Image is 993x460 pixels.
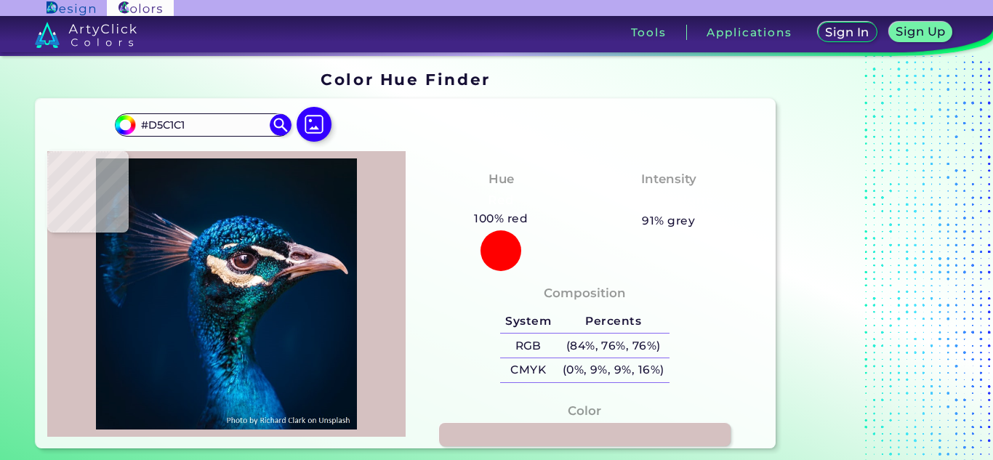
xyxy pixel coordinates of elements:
[297,107,331,142] img: icon picture
[482,192,520,209] h3: Red
[321,68,490,90] h1: Color Hue Finder
[500,358,557,382] h5: CMYK
[544,283,626,304] h4: Composition
[641,169,696,190] h4: Intensity
[568,400,601,421] h4: Color
[136,116,271,135] input: type color..
[781,65,963,454] iframe: Advertisement
[892,23,949,41] a: Sign Up
[469,209,534,228] h5: 100% red
[270,114,292,136] img: icon search
[557,358,670,382] h5: (0%, 9%, 9%, 16%)
[557,310,670,334] h5: Percents
[827,27,867,38] h5: Sign In
[500,310,557,334] h5: System
[821,23,875,41] a: Sign In
[898,26,943,37] h5: Sign Up
[707,27,792,38] h3: Applications
[500,334,557,358] h5: RGB
[55,158,398,429] img: img_pavlin.jpg
[557,334,670,358] h5: (84%, 76%, 76%)
[47,1,95,15] img: ArtyClick Design logo
[35,22,137,48] img: logo_artyclick_colors_white.svg
[642,211,695,230] h5: 91% grey
[489,169,514,190] h4: Hue
[617,192,720,209] h3: Almost None
[631,27,667,38] h3: Tools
